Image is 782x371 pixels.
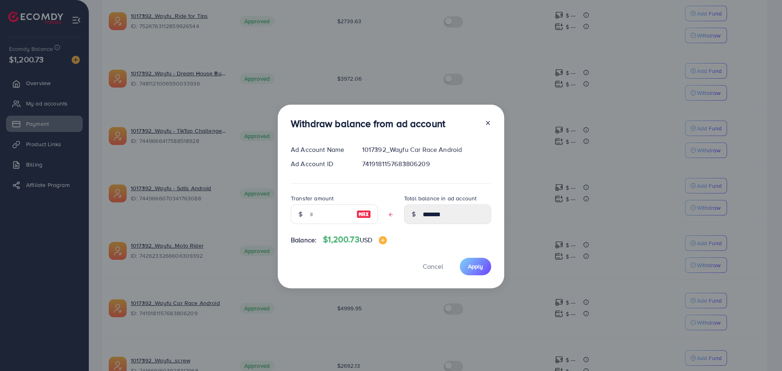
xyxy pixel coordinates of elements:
span: Balance: [291,235,316,245]
img: image [379,236,387,244]
iframe: Chat [747,334,776,365]
label: Total balance in ad account [404,194,477,202]
div: 7419181157683806209 [356,159,498,169]
label: Transfer amount [291,194,334,202]
span: USD [360,235,372,244]
h3: Withdraw balance from ad account [291,118,445,130]
span: Apply [468,262,483,270]
button: Cancel [413,258,453,275]
img: image [356,209,371,219]
div: 1017392_Wayfu Car Race Android [356,145,498,154]
h4: $1,200.73 [323,235,387,245]
button: Apply [460,258,491,275]
div: Ad Account Name [284,145,356,154]
span: Cancel [423,262,443,271]
div: Ad Account ID [284,159,356,169]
